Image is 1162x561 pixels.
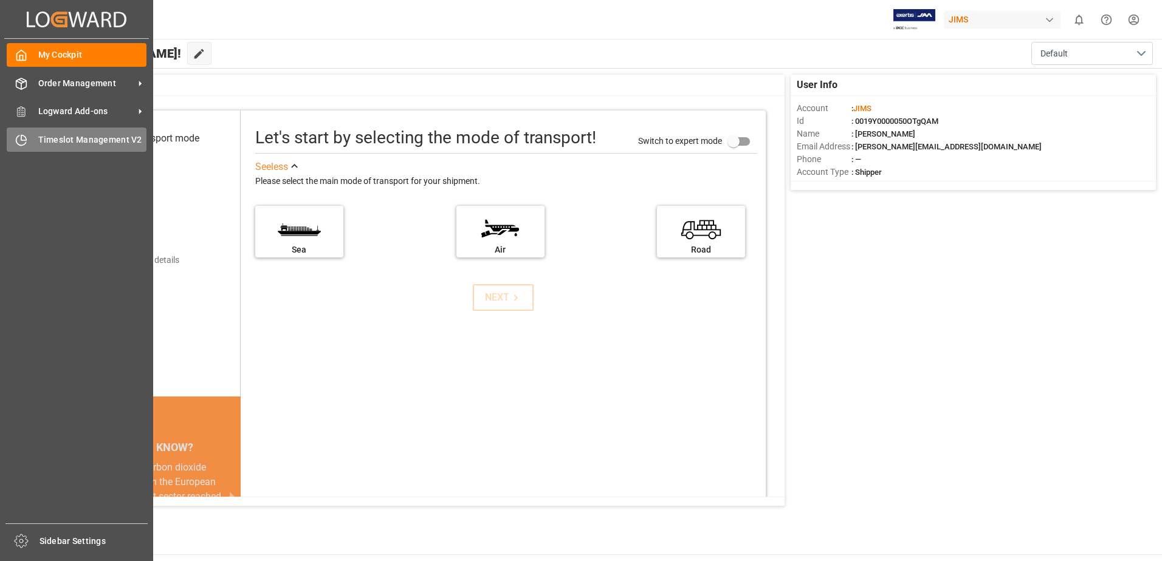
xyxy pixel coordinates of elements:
[944,11,1061,29] div: JIMS
[1040,47,1068,60] span: Default
[224,460,241,533] button: next slide / item
[7,127,146,151] a: Timeslot Management V2
[797,115,851,127] span: Id
[851,142,1042,151] span: : [PERSON_NAME][EMAIL_ADDRESS][DOMAIN_NAME]
[797,166,851,178] span: Account Type
[38,105,134,118] span: Logward Add-ons
[638,135,722,145] span: Switch to expert mode
[1065,6,1093,33] button: show 0 new notifications
[40,535,148,548] span: Sidebar Settings
[7,43,146,67] a: My Cockpit
[851,168,882,177] span: : Shipper
[893,9,935,30] img: Exertis%20JAM%20-%20Email%20Logo.jpg_1722504956.jpg
[851,104,871,113] span: :
[38,134,147,146] span: Timeslot Management V2
[851,155,861,164] span: : —
[473,284,534,311] button: NEXT
[853,104,871,113] span: JIMS
[485,290,522,305] div: NEXT
[797,153,851,166] span: Phone
[797,127,851,140] span: Name
[944,8,1065,31] button: JIMS
[462,243,538,256] div: Air
[255,125,596,151] div: Let's start by selecting the mode of transport!
[38,77,134,90] span: Order Management
[797,78,837,92] span: User Info
[50,42,181,65] span: Hello [PERSON_NAME]!
[797,140,851,153] span: Email Address
[1093,6,1120,33] button: Help Center
[797,102,851,115] span: Account
[851,129,915,138] span: : [PERSON_NAME]
[255,174,757,189] div: Please select the main mode of transport for your shipment.
[103,254,179,267] div: Add shipping details
[38,49,147,61] span: My Cockpit
[1031,42,1153,65] button: open menu
[261,243,337,256] div: Sea
[663,243,739,256] div: Road
[255,160,288,174] div: See less
[851,117,938,126] span: : 0019Y0000050OTgQAM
